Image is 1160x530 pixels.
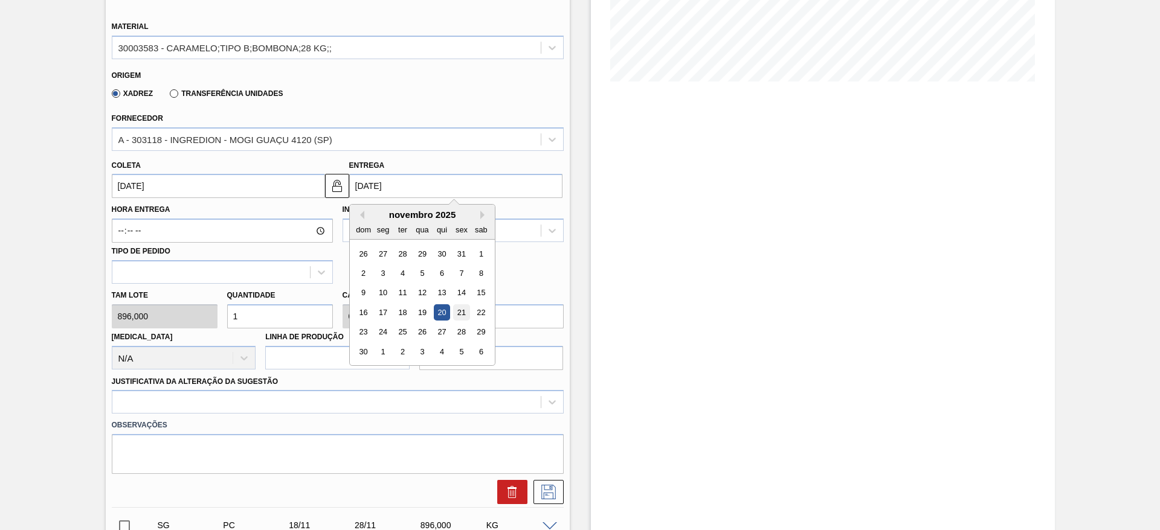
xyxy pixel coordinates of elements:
div: Choose quarta-feira, 26 de novembro de 2025 [414,324,430,340]
label: Carros [343,291,374,299]
div: dom [355,222,372,238]
div: Choose terça-feira, 2 de dezembro de 2025 [394,343,410,360]
div: Choose sexta-feira, 28 de novembro de 2025 [453,324,469,340]
div: Choose sexta-feira, 31 de outubro de 2025 [453,246,469,262]
div: Choose quarta-feira, 29 de outubro de 2025 [414,246,430,262]
div: Choose quarta-feira, 12 de novembro de 2025 [414,285,430,301]
label: Xadrez [112,89,153,98]
label: Fornecedor [112,114,163,123]
div: Choose domingo, 16 de novembro de 2025 [355,304,372,321]
button: Previous Month [356,211,364,219]
div: Choose sexta-feira, 7 de novembro de 2025 [453,265,469,281]
img: unlocked [330,179,344,193]
label: Tam lote [112,287,217,304]
div: Choose quinta-feira, 20 de novembro de 2025 [433,304,449,321]
div: Choose domingo, 30 de novembro de 2025 [355,343,372,360]
div: sex [453,222,469,238]
input: dd/mm/yyyy [349,174,562,198]
div: Choose terça-feira, 18 de novembro de 2025 [394,304,410,321]
div: 28/11/2025 [352,520,425,530]
div: Choose sábado, 22 de novembro de 2025 [472,304,489,321]
div: Choose sábado, 8 de novembro de 2025 [472,265,489,281]
div: Choose segunda-feira, 27 de outubro de 2025 [375,246,391,262]
label: Material [112,22,149,31]
div: Choose quinta-feira, 4 de dezembro de 2025 [433,343,449,360]
div: seg [375,222,391,238]
div: Choose domingo, 26 de outubro de 2025 [355,246,372,262]
div: qua [414,222,430,238]
div: Choose segunda-feira, 1 de dezembro de 2025 [375,343,391,360]
div: Sugestão Criada [155,520,228,530]
div: Choose quinta-feira, 27 de novembro de 2025 [433,324,449,340]
label: Origem [112,71,141,80]
div: 896,000 [417,520,491,530]
label: Justificativa da Alteração da Sugestão [112,377,279,386]
div: Choose sábado, 1 de novembro de 2025 [472,246,489,262]
div: Salvar Sugestão [527,480,564,504]
label: Tipo de pedido [112,247,170,255]
div: novembro 2025 [350,209,495,220]
div: ter [394,222,410,238]
div: Choose domingo, 2 de novembro de 2025 [355,265,372,281]
div: Choose terça-feira, 28 de outubro de 2025 [394,246,410,262]
div: Choose terça-feira, 11 de novembro de 2025 [394,285,410,301]
label: Transferência Unidades [170,89,283,98]
div: Choose domingo, 9 de novembro de 2025 [355,285,372,301]
div: Choose sábado, 29 de novembro de 2025 [472,324,489,340]
div: Choose sábado, 15 de novembro de 2025 [472,285,489,301]
div: KG [483,520,556,530]
label: Hora Entrega [112,201,333,219]
div: Choose sexta-feira, 14 de novembro de 2025 [453,285,469,301]
div: Choose quinta-feira, 13 de novembro de 2025 [433,285,449,301]
div: Choose terça-feira, 25 de novembro de 2025 [394,324,410,340]
div: 18/11/2025 [286,520,359,530]
div: Choose quarta-feira, 3 de dezembro de 2025 [414,343,430,360]
div: 30003583 - CARAMELO;TIPO B;BOMBONA;28 KG;; [118,42,332,53]
div: Choose quinta-feira, 30 de outubro de 2025 [433,246,449,262]
div: Choose terça-feira, 4 de novembro de 2025 [394,265,410,281]
div: Choose segunda-feira, 24 de novembro de 2025 [375,324,391,340]
label: [MEDICAL_DATA] [112,333,173,341]
div: qui [433,222,449,238]
div: month 2025-11 [353,244,491,362]
label: Linha de Produção [265,333,344,341]
button: unlocked [325,174,349,198]
label: Incoterm [343,205,381,214]
div: Choose domingo, 23 de novembro de 2025 [355,324,372,340]
div: Choose segunda-feira, 3 de novembro de 2025 [375,265,391,281]
div: sab [472,222,489,238]
label: Entrega [349,161,385,170]
div: Choose sábado, 6 de dezembro de 2025 [472,343,489,360]
div: Choose sexta-feira, 5 de dezembro de 2025 [453,343,469,360]
div: Choose segunda-feira, 10 de novembro de 2025 [375,285,391,301]
label: Coleta [112,161,141,170]
div: Choose quarta-feira, 19 de novembro de 2025 [414,304,430,321]
button: Next Month [480,211,489,219]
div: Choose segunda-feira, 17 de novembro de 2025 [375,304,391,321]
input: dd/mm/yyyy [112,174,325,198]
div: Pedido de Compra [220,520,293,530]
div: Choose quarta-feira, 5 de novembro de 2025 [414,265,430,281]
div: Choose sexta-feira, 21 de novembro de 2025 [453,304,469,321]
label: Observações [112,417,564,434]
div: Choose quinta-feira, 6 de novembro de 2025 [433,265,449,281]
div: Excluir Sugestão [491,480,527,504]
div: A - 303118 - INGREDION - MOGI GUAÇU 4120 (SP) [118,134,332,144]
label: Quantidade [227,291,275,299]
